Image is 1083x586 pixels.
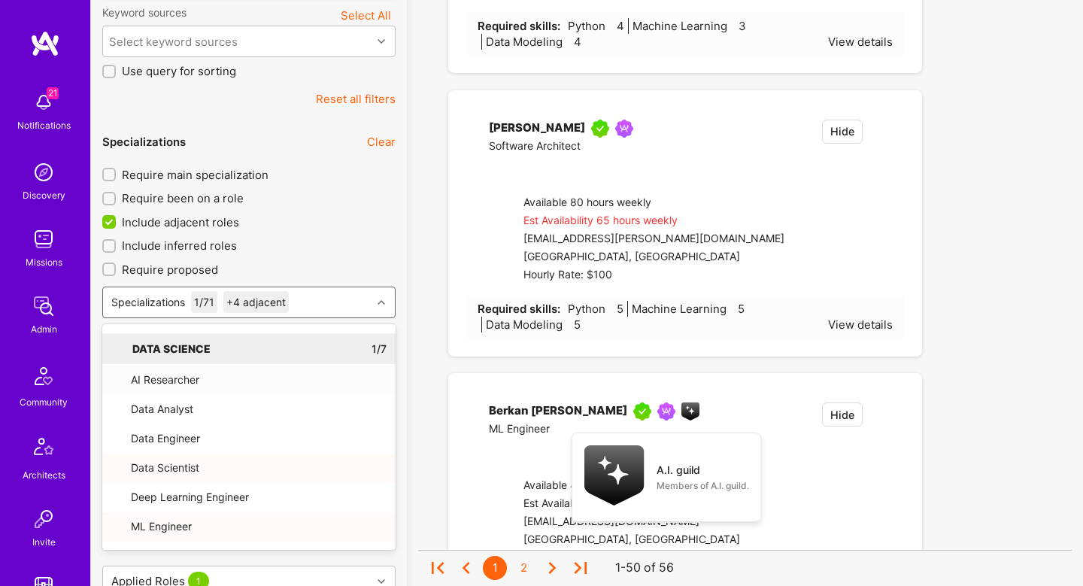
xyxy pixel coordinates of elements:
span: Data Modeling 4 [481,34,581,50]
div: Discovery [23,187,65,203]
span: Require main specialization [122,167,268,183]
span: Require proposed [122,262,218,278]
div: Berkan [PERSON_NAME] [489,402,627,421]
div: 1 [483,556,507,580]
span: Include inferred roles [122,238,237,254]
img: Been on Mission [615,120,633,138]
i: icon Chevron [378,38,385,45]
div: 1 / 71 [191,291,217,313]
div: Members of A.I. guild. [657,478,749,493]
div: Data Scientist [111,460,387,477]
div: 1-50 of 56 [615,560,674,576]
span: 21 [47,87,59,99]
div: Hourly Rate: $100 [523,266,784,284]
div: Hourly Rate: $129 [523,549,740,567]
i: icon EmptyStar [881,402,893,414]
div: A.I. guild [657,462,700,478]
img: admin teamwork [29,291,59,321]
i: icon linkedIn [489,159,500,170]
i: icon Star [605,304,617,315]
img: A.Teamer in Residence [633,402,651,421]
i: icon ArrowUp [217,345,227,355]
i: icon Star [727,304,738,315]
i: icon Chevron [378,299,385,306]
span: Machine Learning 5 [627,301,745,317]
div: Deep Learning Engineer [111,489,387,506]
img: A.I. guild [584,445,645,506]
div: Select keyword sources [109,34,238,50]
div: AI Researcher [111,372,387,389]
strong: Required skills: [478,19,560,33]
img: Architects [26,431,62,467]
span: Python 4 [564,18,624,34]
span: Include adjacent roles [122,214,239,230]
img: Invite [29,504,59,534]
label: Keyword sources [102,5,187,20]
div: +4 adjacent [223,291,289,313]
button: Hide [822,120,863,144]
div: MLOps [111,548,387,565]
img: discovery [29,157,59,187]
strong: Required skills: [478,302,560,316]
i: icon Star [563,37,574,48]
span: Use query for sorting [122,63,236,79]
img: Been on Mission [657,402,675,421]
img: Community [26,358,62,394]
div: Specializations [102,134,186,150]
img: A.I. guild [681,402,699,421]
div: Data Science [132,341,227,357]
div: 1 / 7 [372,333,387,364]
button: Hide [822,402,863,427]
div: Available 80 hours weekly [523,194,784,212]
button: Select All [336,5,396,26]
div: View details [828,317,893,332]
div: [EMAIL_ADDRESS][DOMAIN_NAME] [523,513,740,531]
div: ML Engineer [111,518,387,536]
div: Notifications [17,117,71,133]
div: 2 [511,556,535,580]
span: Data Modeling 5 [481,317,581,332]
img: A.Teamer in Residence [591,120,609,138]
span: Require been on a role [122,190,244,206]
div: Community [20,394,68,410]
div: Est Availability 40 hours weekly [523,495,740,513]
div: ML Engineer [489,421,699,439]
div: View details [828,34,893,50]
div: Data Engineer [111,430,387,448]
div: Data Analyst [111,401,387,418]
i: icon Star [563,320,574,331]
div: [GEOGRAPHIC_DATA], [GEOGRAPHIC_DATA] [523,248,784,266]
div: Admin [31,321,57,337]
div: Est Availability 65 hours weekly [523,212,784,230]
i: icon Chevron [378,578,385,585]
div: Available 40 hours weekly [523,477,740,495]
div: Specializations [111,294,185,310]
div: Missions [26,254,62,270]
img: teamwork [29,224,59,254]
button: Clear [367,134,396,150]
i: icon linkedIn [489,442,500,453]
div: Software Architect [489,138,639,156]
div: Invite [32,534,56,550]
img: logo [30,30,60,57]
i: icon Star [605,21,617,32]
span: Python 5 [564,301,623,317]
div: [PERSON_NAME] [489,120,585,138]
span: Machine Learning 3 [628,18,746,34]
div: [GEOGRAPHIC_DATA], [GEOGRAPHIC_DATA] [523,531,740,549]
img: bell [29,87,59,117]
div: Architects [23,467,65,483]
i: icon Star [727,21,739,32]
button: Reset all filters [316,91,396,107]
div: [EMAIL_ADDRESS][PERSON_NAME][DOMAIN_NAME] [523,230,784,248]
i: icon EmptyStar [881,120,893,131]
